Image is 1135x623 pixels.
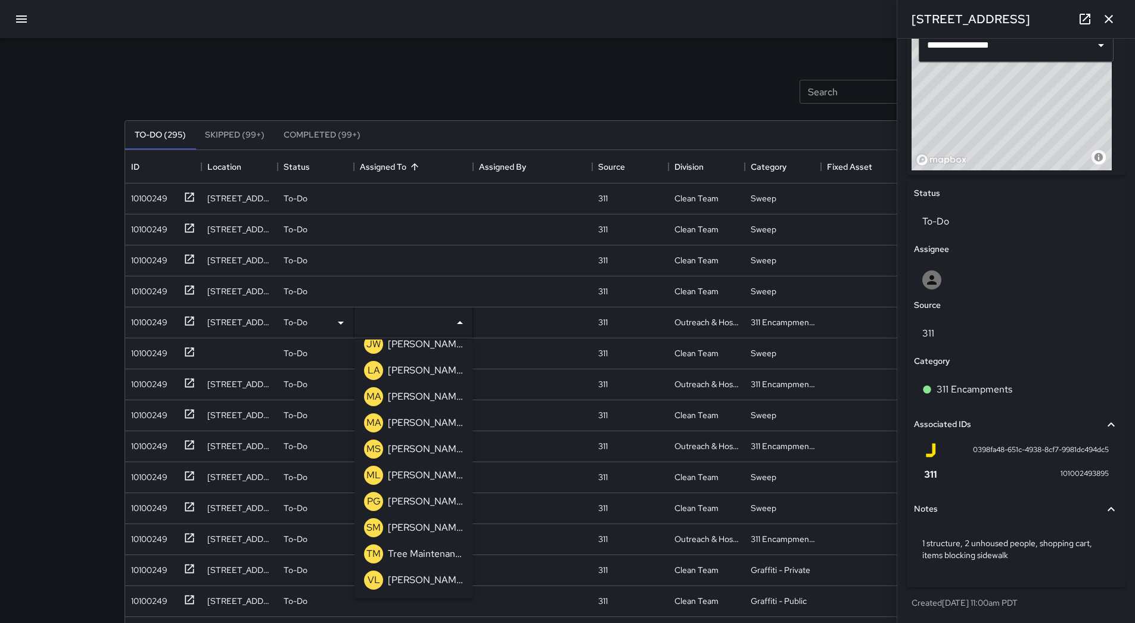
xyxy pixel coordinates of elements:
div: Outreach & Hospitality [674,378,739,390]
p: VL [368,573,380,587]
div: 311 [598,192,608,204]
p: To-Do [284,502,307,514]
div: Sweep [751,223,776,235]
div: 101 8th Street [207,564,272,576]
div: Clean Team [674,564,719,576]
p: To-Do [284,285,307,297]
div: 311 [598,347,608,359]
div: 118 6th Street [207,595,272,607]
p: To-Do [284,347,307,359]
p: To-Do [284,192,307,204]
div: 10100249 [126,466,167,483]
div: 10100249 [126,435,167,452]
div: Assigned To [354,150,473,183]
div: 311 [598,316,608,328]
div: 101 8th Street [207,223,272,235]
div: 10100249 [126,219,167,235]
p: [PERSON_NAME] [388,390,463,404]
div: Category [745,150,821,183]
div: Assigned By [473,150,592,183]
div: ID [131,150,139,183]
div: 25 8th Street [207,192,272,204]
p: Tree Maintenance [388,547,463,561]
p: PG [367,494,381,509]
div: 481 Minna Street [207,471,272,483]
button: Skipped (99+) [195,121,274,149]
div: 10100249 [126,373,167,390]
div: 10100249 [126,528,167,545]
p: JW [366,337,381,351]
div: 311 [598,440,608,452]
div: 10100249 [126,559,167,576]
div: Clean Team [674,192,719,204]
div: 311 Encampments [751,316,815,328]
div: Assigned To [360,150,406,183]
div: 311 [598,378,608,390]
div: Outreach & Hospitality [674,440,739,452]
div: Source [592,150,668,183]
p: To-Do [284,440,307,452]
p: [PERSON_NAME] [388,363,463,378]
div: Assigned By [479,150,526,183]
p: To-Do [284,564,307,576]
div: Outreach & Hospitality [674,316,739,328]
p: MA [366,390,381,404]
div: Location [201,150,278,183]
div: Clean Team [674,254,719,266]
button: To-Do (295) [125,121,195,149]
div: 10100249 [126,188,167,204]
div: 311 [598,471,608,483]
div: Clean Team [674,223,719,235]
p: To-Do [284,254,307,266]
p: SM [366,521,381,535]
div: Division [668,150,745,183]
div: Status [278,150,354,183]
p: [PERSON_NAME] [388,468,463,482]
p: LA [368,363,380,378]
p: To-Do [284,533,307,545]
div: Clean Team [674,471,719,483]
div: Clean Team [674,502,719,514]
div: Status [284,150,310,183]
p: To-Do [284,595,307,607]
div: Sweep [751,409,776,421]
p: MS [366,442,381,456]
p: To-Do [284,378,307,390]
div: 10100249 [126,497,167,514]
button: Close [452,314,468,331]
div: Clean Team [674,595,719,607]
div: Sweep [751,192,776,204]
p: ML [366,468,381,482]
div: 10100249 [126,590,167,607]
div: Sweep [751,254,776,266]
div: Sweep [751,471,776,483]
div: Sweep [751,347,776,359]
div: Fixed Asset [827,150,872,183]
p: TM [366,547,381,561]
p: To-Do [284,223,307,235]
div: Clean Team [674,347,719,359]
div: 10100249 [126,342,167,359]
div: 10100249 [126,281,167,297]
div: 311 [598,409,608,421]
div: Outreach & Hospitality [674,533,739,545]
p: To-Do [284,316,307,328]
div: 311 [598,223,608,235]
div: Division [674,150,704,183]
div: Fixed Asset [821,150,897,183]
div: 311 [598,285,608,297]
div: 311 Encampments [751,533,815,545]
div: 10100249 [126,311,167,328]
div: 1360 Mission Street [207,440,272,452]
div: 311 Encampments [751,440,815,452]
p: To-Do [284,409,307,421]
div: 422 Stevenson Street [207,409,272,421]
div: Clean Team [674,409,719,421]
div: 311 [598,533,608,545]
div: 311 [598,564,608,576]
p: To-Do [284,471,307,483]
p: [PERSON_NAME] [388,416,463,430]
div: 311 Encampments [751,378,815,390]
div: Graffiti - Private [751,564,810,576]
button: Completed (99+) [274,121,370,149]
